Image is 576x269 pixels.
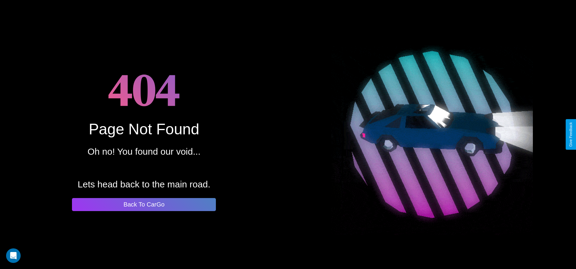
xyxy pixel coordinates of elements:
[78,143,210,193] p: Oh no! You found our void... Lets head back to the main road.
[108,58,180,120] h1: 404
[569,122,573,147] div: Give Feedback
[89,120,199,138] div: Page Not Found
[331,34,533,235] img: spinning car
[6,248,21,263] div: Open Intercom Messenger
[72,198,216,211] button: Back To CarGo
